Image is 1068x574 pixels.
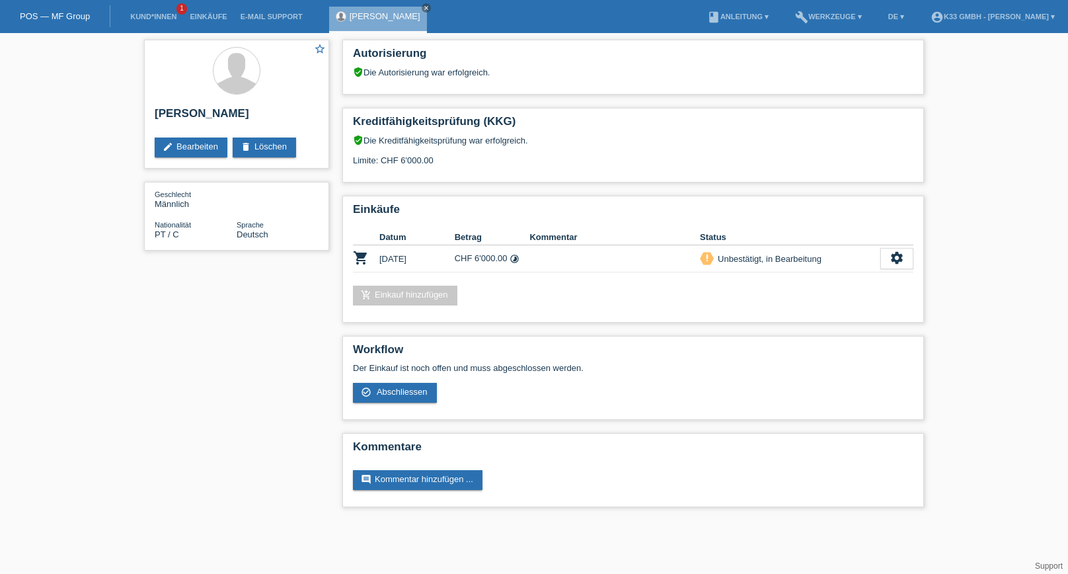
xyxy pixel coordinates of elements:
[155,190,191,198] span: Geschlecht
[155,189,237,209] div: Männlich
[20,11,90,21] a: POS — MF Group
[353,470,482,490] a: commentKommentar hinzufügen ...
[924,13,1061,20] a: account_circleK33 GmbH - [PERSON_NAME] ▾
[176,3,187,15] span: 1
[124,13,183,20] a: Kund*innen
[155,221,191,229] span: Nationalität
[423,5,430,11] i: close
[379,229,455,245] th: Datum
[350,11,420,21] a: [PERSON_NAME]
[377,387,428,397] span: Abschliessen
[353,135,363,145] i: verified_user
[353,286,457,306] a: add_shopping_cartEinkauf hinzufügen
[163,142,173,152] i: edit
[314,43,326,57] a: star_border
[882,13,911,20] a: DE ▾
[234,13,309,20] a: E-Mail Support
[703,253,712,263] i: priority_high
[931,11,944,24] i: account_circle
[241,142,251,152] i: delete
[353,383,437,403] a: check_circle_outline Abschliessen
[183,13,233,20] a: Einkäufe
[788,13,868,20] a: buildWerkzeuge ▾
[155,107,319,127] h2: [PERSON_NAME]
[795,11,808,24] i: build
[700,229,880,245] th: Status
[155,138,227,157] a: editBearbeiten
[890,251,904,265] i: settings
[455,229,530,245] th: Betrag
[353,115,913,135] h2: Kreditfähigkeitsprüfung (KKG)
[455,245,530,272] td: CHF 6'000.00
[353,203,913,223] h2: Einkäufe
[353,440,913,460] h2: Kommentare
[707,11,720,24] i: book
[233,138,296,157] a: deleteLöschen
[714,252,821,266] div: Unbestätigt, in Bearbeitung
[353,67,363,77] i: verified_user
[155,229,179,239] span: Portugal / C / 04.02.1993
[422,3,431,13] a: close
[361,290,371,300] i: add_shopping_cart
[314,43,326,55] i: star_border
[353,47,913,67] h2: Autorisierung
[1035,561,1063,571] a: Support
[529,229,700,245] th: Kommentar
[353,363,913,373] p: Der Einkauf ist noch offen und muss abgeschlossen werden.
[353,250,369,266] i: POSP00026786
[353,343,913,363] h2: Workflow
[701,13,775,20] a: bookAnleitung ▾
[353,67,913,77] div: Die Autorisierung war erfolgreich.
[237,229,268,239] span: Deutsch
[361,474,371,485] i: comment
[510,254,519,264] i: Fixe Raten (12 Raten)
[353,135,913,175] div: Die Kreditfähigkeitsprüfung war erfolgreich. Limite: CHF 6'000.00
[237,221,264,229] span: Sprache
[379,245,455,272] td: [DATE]
[361,387,371,397] i: check_circle_outline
